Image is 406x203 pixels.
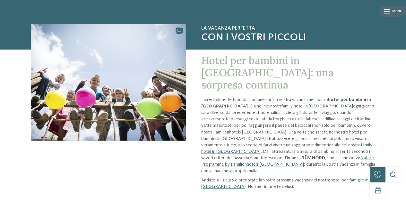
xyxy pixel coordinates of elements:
[201,97,371,108] strong: hotel per bambini in [GEOGRAPHIC_DATA]
[281,104,353,108] a: family hotel in [GEOGRAPHIC_DATA]
[201,178,368,189] a: hotel per famiglie in [GEOGRAPHIC_DATA]
[31,24,186,141] img: Hotel per bambini in Trentino: giochi e avventure a volontà
[201,97,375,174] p: Incredibilmente fuori dal comune sarà la vostra vacanza nel nostro . Da noi nei nostri ogni giorn...
[201,54,334,92] span: Hotel per bambini in [GEOGRAPHIC_DATA]: una sorpresa continua
[201,25,375,32] span: La vacanza perfetta
[201,177,375,190] p: Andate sul sicuro e prenotate la vostra prossima vacanza nel nostro . Non ne rimarrete delusi.
[302,156,325,160] strong: TÜV NORD
[201,32,375,44] span: con i vostri piccoli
